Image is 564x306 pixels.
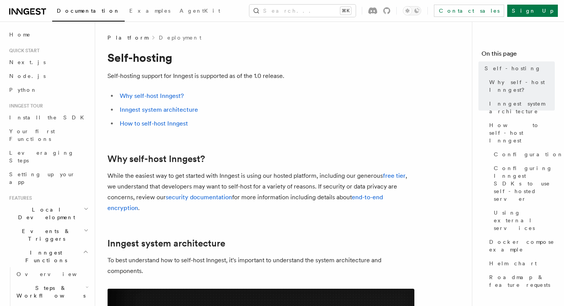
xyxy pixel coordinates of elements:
[13,267,90,281] a: Overview
[6,55,90,69] a: Next.js
[6,224,90,246] button: Events & Triggers
[6,146,90,167] a: Leveraging Steps
[9,128,55,142] span: Your first Functions
[107,238,225,249] a: Inngest system architecture
[6,69,90,83] a: Node.js
[340,7,351,15] kbd: ⌘K
[482,61,555,75] a: Self-hosting
[403,6,421,15] button: Toggle dark mode
[107,34,148,41] span: Platform
[494,164,555,203] span: Configuring Inngest SDKs to use self-hosted server
[486,75,555,97] a: Why self-host Inngest?
[9,87,37,93] span: Python
[494,209,555,232] span: Using external services
[486,235,555,256] a: Docker compose example
[107,170,414,213] p: While the easiest way to get started with Inngest is using our hosted platform, including our gen...
[249,5,356,17] button: Search...⌘K
[6,167,90,189] a: Setting up your app
[9,31,31,38] span: Home
[486,97,555,118] a: Inngest system architecture
[107,255,414,276] p: To best understand how to self-host Inngest, it's important to understand the system architecture...
[434,5,504,17] a: Contact sales
[166,194,232,201] a: security documentation
[489,100,555,115] span: Inngest system architecture
[482,49,555,61] h4: On this page
[9,171,75,185] span: Setting up your app
[120,120,188,127] a: How to self-host Inngest
[9,73,46,79] span: Node.js
[489,260,537,267] span: Helm chart
[13,281,90,303] button: Steps & Workflows
[52,2,125,22] a: Documentation
[6,48,40,54] span: Quick start
[6,28,90,41] a: Home
[6,206,84,221] span: Local Development
[6,103,43,109] span: Inngest tour
[175,2,225,21] a: AgentKit
[383,172,406,179] a: free tier
[489,121,555,144] span: How to self-host Inngest
[57,8,120,14] span: Documentation
[486,270,555,292] a: Roadmap & feature requests
[489,78,555,94] span: Why self-host Inngest?
[6,111,90,124] a: Install the SDK
[6,83,90,97] a: Python
[485,65,541,72] span: Self-hosting
[159,34,201,41] a: Deployment
[107,154,205,164] a: Why self-host Inngest?
[489,238,555,253] span: Docker compose example
[494,151,564,158] span: Configuration
[13,284,86,299] span: Steps & Workflows
[129,8,170,14] span: Examples
[120,92,184,99] a: Why self-host Inngest?
[491,147,555,161] a: Configuration
[9,150,74,164] span: Leveraging Steps
[120,106,198,113] a: Inngest system architecture
[125,2,175,21] a: Examples
[9,114,89,121] span: Install the SDK
[489,273,555,289] span: Roadmap & feature requests
[107,71,414,81] p: Self-hosting support for Inngest is supported as of the 1.0 release.
[6,124,90,146] a: Your first Functions
[107,51,414,65] h1: Self-hosting
[486,118,555,147] a: How to self-host Inngest
[491,206,555,235] a: Using external services
[180,8,220,14] span: AgentKit
[6,195,32,201] span: Features
[6,227,84,243] span: Events & Triggers
[16,271,96,277] span: Overview
[491,161,555,206] a: Configuring Inngest SDKs to use self-hosted server
[6,246,90,267] button: Inngest Functions
[6,249,83,264] span: Inngest Functions
[507,5,558,17] a: Sign Up
[6,203,90,224] button: Local Development
[486,256,555,270] a: Helm chart
[9,59,46,65] span: Next.js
